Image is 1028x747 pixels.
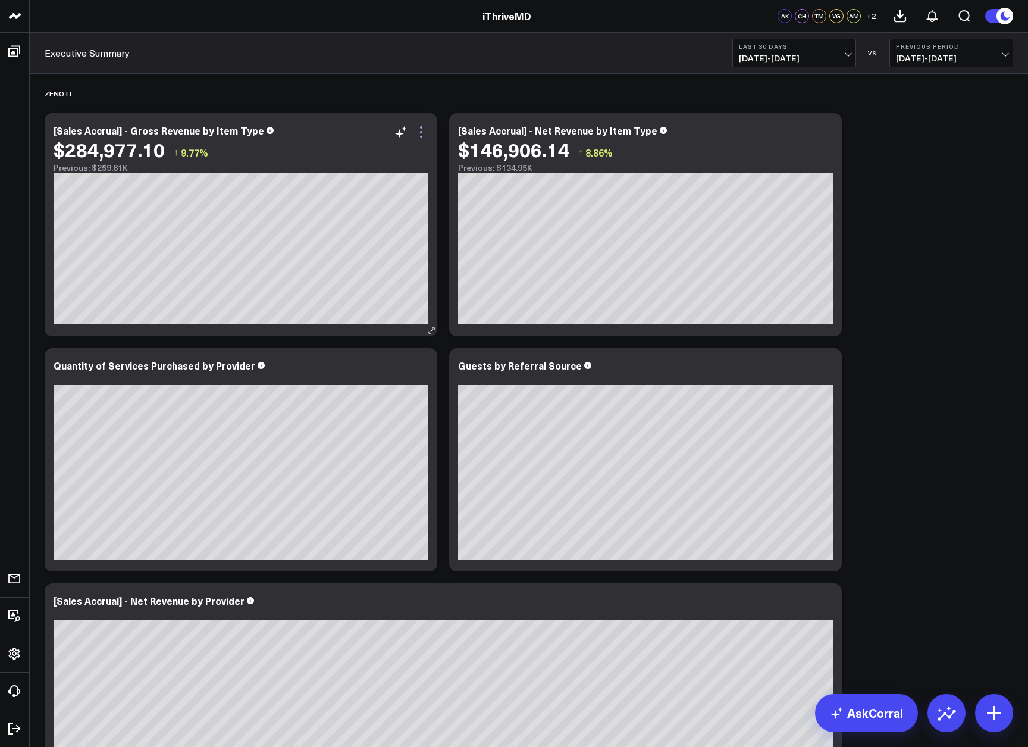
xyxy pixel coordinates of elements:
[578,145,583,160] span: ↑
[181,146,208,159] span: 9.77%
[45,80,71,107] div: Zenoti
[458,163,833,173] div: Previous: $134.95K
[458,359,582,372] div: Guests by Referral Source
[732,39,856,67] button: Last 30 Days[DATE]-[DATE]
[174,145,178,160] span: ↑
[896,54,1007,63] span: [DATE] - [DATE]
[866,12,876,20] span: + 2
[54,594,245,607] div: [Sales Accrual] - Net Revenue by Provider
[739,43,850,50] b: Last 30 Days
[54,139,165,160] div: $284,977.10
[829,9,844,23] div: VG
[54,163,428,173] div: Previous: $259.61K
[458,124,657,137] div: [Sales Accrual] - Net Revenue by Item Type
[795,9,809,23] div: CH
[815,694,918,732] a: AskCorral
[45,46,130,60] a: Executive Summary
[482,10,531,23] a: iThriveMD
[847,9,861,23] div: AM
[585,146,613,159] span: 8.86%
[54,124,264,137] div: [Sales Accrual] - Gross Revenue by Item Type
[812,9,826,23] div: TM
[862,49,883,57] div: VS
[739,54,850,63] span: [DATE] - [DATE]
[864,9,878,23] button: +2
[458,139,569,160] div: $146,906.14
[889,39,1013,67] button: Previous Period[DATE]-[DATE]
[896,43,1007,50] b: Previous Period
[778,9,792,23] div: AK
[54,359,255,372] div: Quantity of Services Purchased by Provider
